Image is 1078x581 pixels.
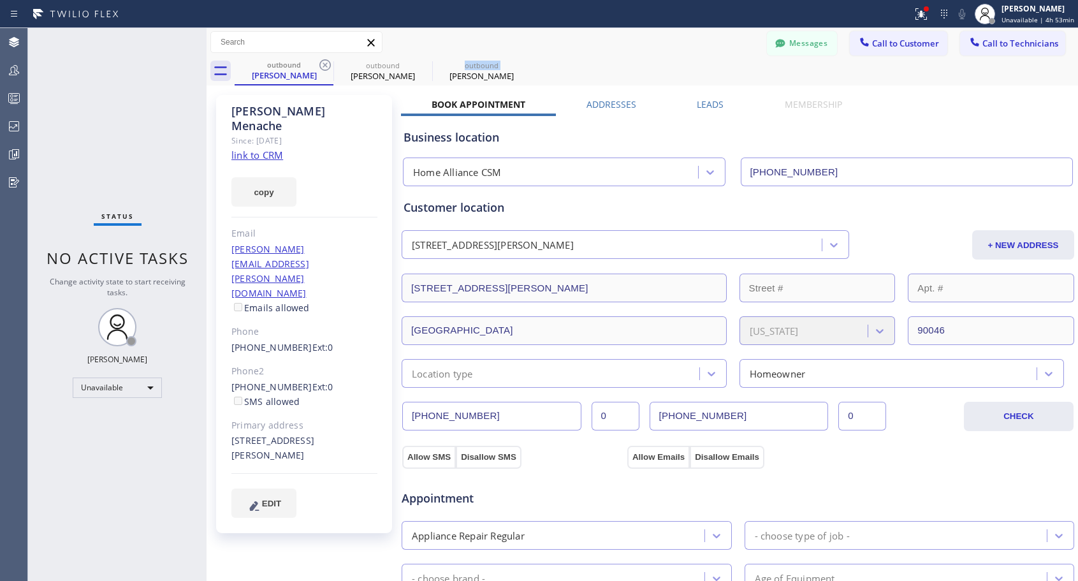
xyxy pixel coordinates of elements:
[231,434,377,463] div: [STREET_ADDRESS][PERSON_NAME]
[402,490,624,507] span: Appointment
[101,212,134,221] span: Status
[872,38,939,49] span: Call to Customer
[433,61,530,70] div: outbound
[592,402,639,430] input: Ext.
[739,274,896,302] input: Street #
[908,316,1074,345] input: ZIP
[231,243,309,299] a: [PERSON_NAME][EMAIL_ADDRESS][PERSON_NAME][DOMAIN_NAME]
[964,402,1074,431] button: CHECK
[231,381,312,393] a: [PHONE_NUMBER]
[755,528,850,543] div: - choose type of job -
[231,418,377,433] div: Primary address
[47,247,189,268] span: No active tasks
[231,149,283,161] a: link to CRM
[412,366,473,381] div: Location type
[262,499,281,508] span: EDIT
[402,274,727,302] input: Address
[690,446,764,469] button: Disallow Emails
[335,70,431,82] div: [PERSON_NAME]
[236,60,332,70] div: outbound
[231,133,377,148] div: Since: [DATE]
[627,446,690,469] button: Allow Emails
[234,397,242,405] input: SMS allowed
[697,98,724,110] label: Leads
[1002,3,1074,14] div: [PERSON_NAME]
[312,381,333,393] span: Ext: 0
[231,325,377,339] div: Phone
[412,528,525,543] div: Appliance Repair Regular
[50,276,186,298] span: Change activity state to start receiving tasks.
[433,70,530,82] div: [PERSON_NAME]
[231,226,377,241] div: Email
[404,129,1072,146] div: Business location
[211,32,382,52] input: Search
[413,165,501,180] div: Home Alliance CSM
[231,341,312,353] a: [PHONE_NUMBER]
[402,446,456,469] button: Allow SMS
[236,70,332,81] div: [PERSON_NAME]
[1002,15,1074,24] span: Unavailable | 4h 53min
[87,354,147,365] div: [PERSON_NAME]
[767,31,837,55] button: Messages
[432,98,525,110] label: Book Appointment
[231,364,377,379] div: Phone2
[236,57,332,84] div: Sandra Menache
[741,158,1074,186] input: Phone Number
[231,302,310,314] label: Emails allowed
[433,57,530,85] div: Rosemarie Hernandez
[850,31,947,55] button: Call to Customer
[234,303,242,311] input: Emails allowed
[335,61,431,70] div: outbound
[73,378,162,398] div: Unavailable
[982,38,1058,49] span: Call to Technicians
[231,177,296,207] button: copy
[750,366,806,381] div: Homeowner
[404,199,1072,216] div: Customer location
[231,489,296,518] button: EDIT
[335,57,431,85] div: Rosemarie Hernandez
[838,402,886,430] input: Ext. 2
[785,98,842,110] label: Membership
[586,98,636,110] label: Addresses
[402,316,727,345] input: City
[972,230,1074,260] button: + NEW ADDRESS
[953,5,971,23] button: Mute
[960,31,1065,55] button: Call to Technicians
[650,402,829,430] input: Phone Number 2
[312,341,333,353] span: Ext: 0
[908,274,1074,302] input: Apt. #
[231,104,377,133] div: [PERSON_NAME] Menache
[402,402,581,430] input: Phone Number
[456,446,521,469] button: Disallow SMS
[412,238,574,253] div: [STREET_ADDRESS][PERSON_NAME]
[231,395,300,408] label: SMS allowed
